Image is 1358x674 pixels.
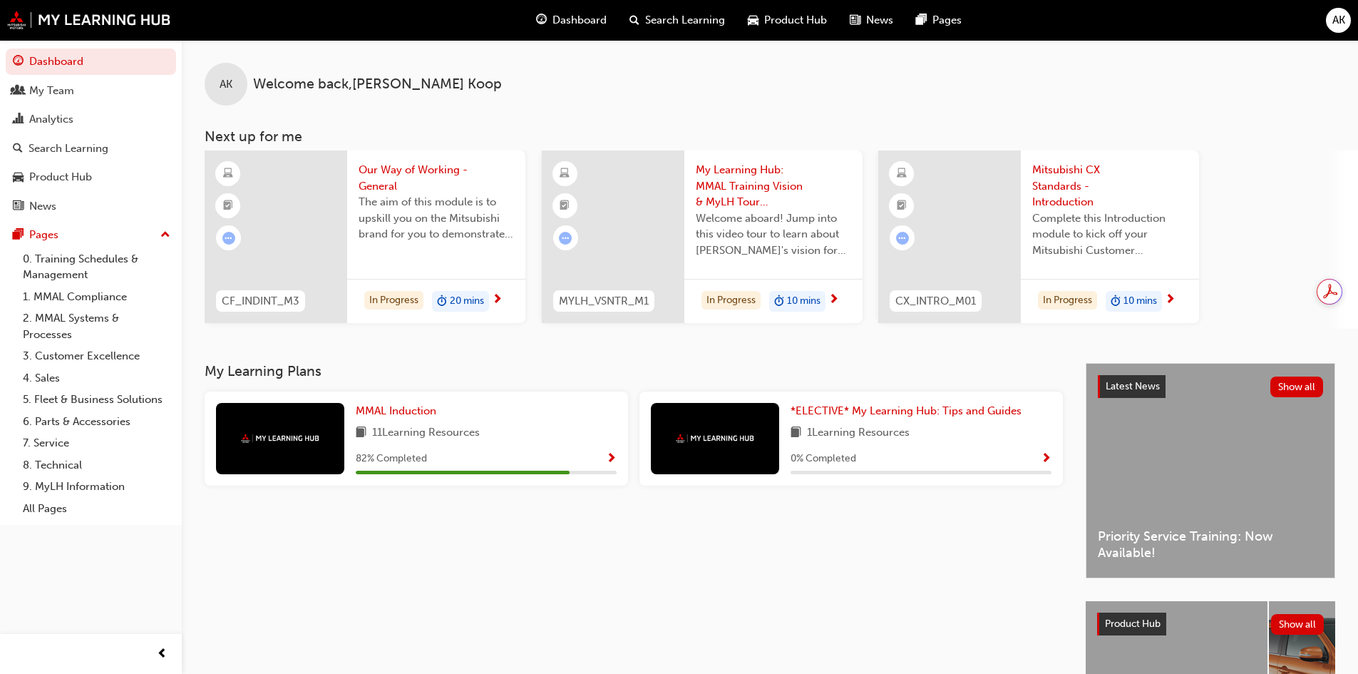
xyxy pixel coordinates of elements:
[17,498,176,520] a: All Pages
[222,232,235,245] span: learningRecordVerb_ATTEMPT-icon
[878,150,1199,323] a: CX_INTRO_M01Mitsubishi CX Standards - IntroductionComplete this Introduction module to kick off y...
[552,12,607,29] span: Dashboard
[223,165,233,183] span: learningResourceType_ELEARNING-icon
[29,169,92,185] div: Product Hub
[6,222,176,248] button: Pages
[676,434,754,443] img: mmal
[1032,210,1188,259] span: Complete this Introduction module to kick off your Mitsubishi Customer Excellence (CX) Standards ...
[560,197,570,215] span: booktick-icon
[157,645,168,663] span: prev-icon
[1332,12,1345,29] span: AK
[916,11,927,29] span: pages-icon
[618,6,736,35] a: search-iconSearch Learning
[17,248,176,286] a: 0. Training Schedules & Management
[29,83,74,99] div: My Team
[17,307,176,345] a: 2. MMAL Systems & Processes
[13,229,24,242] span: pages-icon
[1041,450,1051,468] button: Show Progress
[6,193,176,220] a: News
[359,162,514,194] span: Our Way of Working - General
[606,450,617,468] button: Show Progress
[205,150,525,323] a: CF_INDINT_M3Our Way of Working - GeneralThe aim of this module is to upskill you on the Mitsubish...
[29,198,56,215] div: News
[866,12,893,29] span: News
[645,12,725,29] span: Search Learning
[1041,453,1051,466] span: Show Progress
[372,424,480,442] span: 11 Learning Resources
[241,434,319,443] img: mmal
[7,11,171,29] img: mmal
[1098,529,1323,561] span: Priority Service Training: Now Available!
[6,164,176,190] a: Product Hub
[701,291,761,310] div: In Progress
[492,294,503,307] span: next-icon
[17,345,176,367] a: 3. Customer Excellence
[1165,294,1176,307] span: next-icon
[828,294,839,307] span: next-icon
[356,404,436,417] span: MMAL Induction
[205,363,1063,379] h3: My Learning Plans
[17,476,176,498] a: 9. MyLH Information
[536,11,547,29] span: guage-icon
[356,451,427,467] span: 82 % Completed
[559,293,649,310] span: MYLH_VSNTR_M1
[356,403,442,419] a: MMAL Induction
[6,136,176,162] a: Search Learning
[787,293,821,310] span: 10 mins
[1032,162,1188,210] span: Mitsubishi CX Standards - Introduction
[905,6,973,35] a: pages-iconPages
[6,106,176,133] a: Analytics
[774,292,784,311] span: duration-icon
[748,11,758,29] span: car-icon
[1098,375,1323,398] a: Latest NewsShow all
[17,432,176,454] a: 7. Service
[1123,293,1157,310] span: 10 mins
[13,85,24,98] span: people-icon
[1271,614,1324,635] button: Show all
[897,165,907,183] span: learningResourceType_ELEARNING-icon
[606,453,617,466] span: Show Progress
[525,6,618,35] a: guage-iconDashboard
[791,424,801,442] span: book-icon
[450,293,484,310] span: 20 mins
[791,451,856,467] span: 0 % Completed
[359,194,514,242] span: The aim of this module is to upskill you on the Mitsubishi brand for you to demonstrate the same ...
[17,389,176,411] a: 5. Fleet & Business Solutions
[895,293,976,310] span: CX_INTRO_M01
[437,292,447,311] span: duration-icon
[807,424,910,442] span: 1 Learning Resources
[791,403,1027,419] a: *ELECTIVE* My Learning Hub: Tips and Guides
[838,6,905,35] a: news-iconNews
[896,232,909,245] span: learningRecordVerb_ATTEMPT-icon
[1106,380,1160,392] span: Latest News
[696,210,851,259] span: Welcome aboard! Jump into this video tour to learn about [PERSON_NAME]'s vision for your learning...
[356,424,366,442] span: book-icon
[1326,8,1351,33] button: AK
[223,197,233,215] span: booktick-icon
[897,197,907,215] span: booktick-icon
[932,12,962,29] span: Pages
[29,111,73,128] div: Analytics
[559,232,572,245] span: learningRecordVerb_ATTEMPT-icon
[6,78,176,104] a: My Team
[736,6,838,35] a: car-iconProduct Hub
[182,128,1358,145] h3: Next up for me
[29,141,108,157] div: Search Learning
[1038,291,1097,310] div: In Progress
[1086,363,1335,578] a: Latest NewsShow allPriority Service Training: Now Available!
[17,454,176,476] a: 8. Technical
[253,76,502,93] span: Welcome back , [PERSON_NAME] Koop
[13,113,24,126] span: chart-icon
[13,56,24,68] span: guage-icon
[364,291,423,310] div: In Progress
[1111,292,1121,311] span: duration-icon
[29,227,58,243] div: Pages
[542,150,863,323] a: MYLH_VSNTR_M1My Learning Hub: MMAL Training Vision & MyLH Tour (Elective)Welcome aboard! Jump int...
[696,162,851,210] span: My Learning Hub: MMAL Training Vision & MyLH Tour (Elective)
[1270,377,1324,397] button: Show all
[13,171,24,184] span: car-icon
[220,76,232,93] span: AK
[17,411,176,433] a: 6. Parts & Accessories
[1097,613,1324,635] a: Product HubShow all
